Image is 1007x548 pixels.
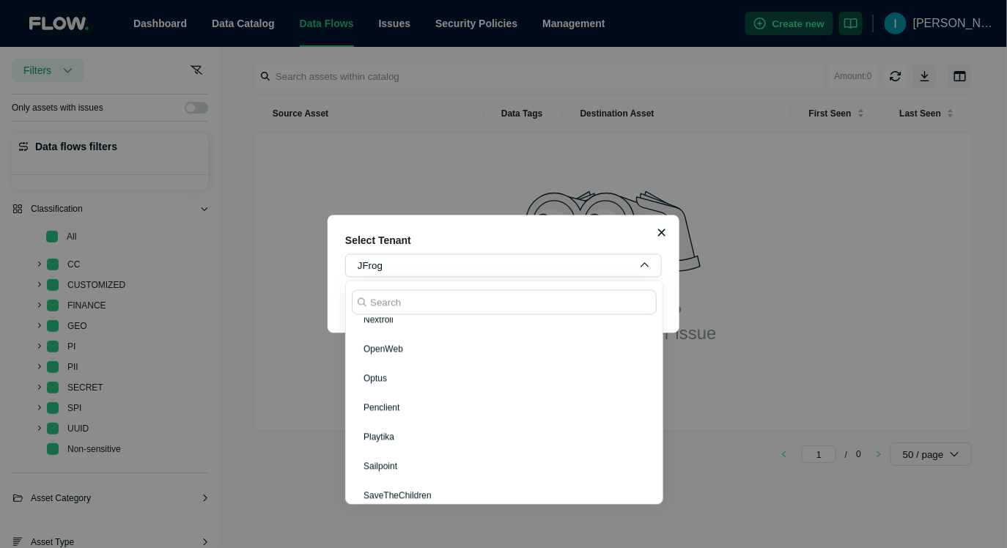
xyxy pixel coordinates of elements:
[364,315,394,325] span: Nextroll
[364,374,387,384] span: Optus
[352,393,657,423] button: Penclient
[352,290,657,315] input: Search
[352,423,657,452] button: Playtika
[364,344,403,355] span: OpenWeb
[345,254,662,278] button: JFrog
[352,335,657,364] button: OpenWeb
[345,233,662,249] h5: Select Tenant
[364,403,399,413] span: Penclient
[364,432,394,443] span: Playtika
[352,306,657,335] button: Nextroll
[364,462,397,472] span: Sailpoint
[352,452,657,481] button: Sailpoint
[352,481,657,511] button: SaveTheChildren
[352,364,657,393] button: Optus
[364,491,432,501] span: SaveTheChildren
